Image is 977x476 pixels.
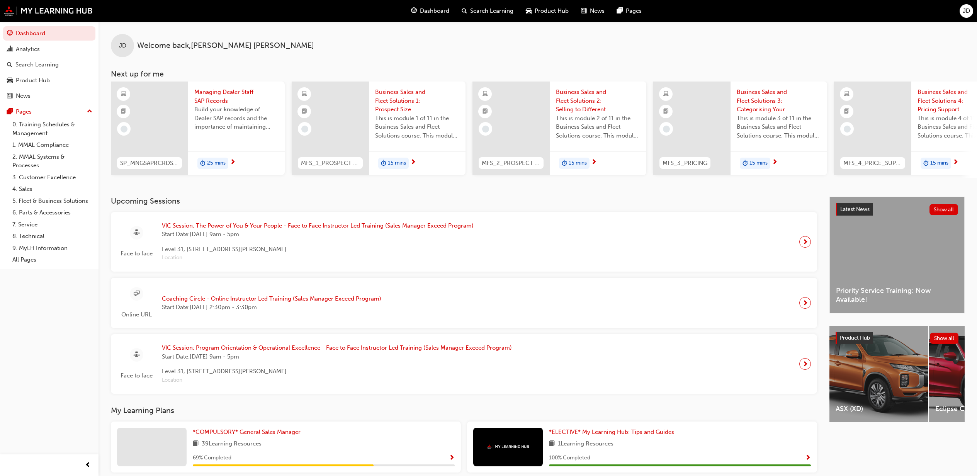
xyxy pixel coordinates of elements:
[16,92,31,100] div: News
[9,195,95,207] a: 5. Fleet & Business Solutions
[134,228,139,238] span: sessionType_FACE_TO_FACE-icon
[301,126,308,133] span: learningRecordVerb_NONE-icon
[802,297,808,308] span: next-icon
[9,219,95,231] a: 7. Service
[9,119,95,139] a: 0. Training Schedules & Management
[134,350,139,360] span: sessionType_FACE_TO_FACE-icon
[836,203,958,216] a: Latest NewsShow all
[302,89,307,99] span: learningResourceType_ELEARNING-icon
[487,444,529,449] img: mmal
[7,30,13,37] span: guage-icon
[15,60,59,69] div: Search Learning
[929,204,958,215] button: Show all
[483,107,488,117] span: booktick-icon
[194,105,279,131] span: Build your knowledge of Dealer SAP records and the importance of maintaining your staff records i...
[556,88,640,114] span: Business Sales and Fleet Solutions 2: Selling to Different Customers
[455,3,520,19] a: search-iconSearch Learning
[99,70,977,78] h3: Next up for me
[626,7,642,15] span: Pages
[9,183,95,195] a: 4. Sales
[930,333,959,344] button: Show all
[9,242,95,254] a: 9. MyLH Information
[292,82,466,175] a: MFS_1_PROSPECT & SMEBusiness Sales and Fleet Solutions 1: Prospect SizeThis is module 1 of 11 in ...
[535,7,569,15] span: Product Hub
[3,105,95,119] button: Pages
[111,197,817,206] h3: Upcoming Sessions
[3,58,95,72] a: Search Learning
[743,158,748,168] span: duration-icon
[410,159,416,166] span: next-icon
[121,126,127,133] span: learningRecordVerb_NONE-icon
[611,3,648,19] a: pages-iconPages
[549,454,590,462] span: 100 % Completed
[591,159,597,166] span: next-icon
[137,41,314,50] span: Welcome back , [PERSON_NAME] [PERSON_NAME]
[411,6,417,16] span: guage-icon
[836,405,922,413] span: ASX (XD)
[802,359,808,369] span: next-icon
[772,159,778,166] span: next-icon
[121,89,126,99] span: learningResourceType_ELEARNING-icon
[963,7,970,15] span: JD
[120,159,179,168] span: SP_MNGSAPRCRDS_M1
[7,61,12,68] span: search-icon
[111,406,817,415] h3: My Learning Plans
[844,107,850,117] span: booktick-icon
[836,286,958,304] span: Priority Service Training: Now Available!
[420,7,449,15] span: Dashboard
[829,326,928,422] a: ASX (XD)
[16,76,50,85] div: Product Hub
[7,46,13,53] span: chart-icon
[16,107,32,116] div: Pages
[472,82,646,175] a: MFS_2_PROSPECT & LARGE FLEETSBusiness Sales and Fleet Solutions 2: Selling to Different Customers...
[829,197,965,313] a: Latest NewsShow allPriority Service Training: Now Available!
[202,439,262,449] span: 39 Learning Resources
[9,207,95,219] a: 6. Parts & Accessories
[483,89,488,99] span: learningResourceType_ELEARNING-icon
[117,284,811,322] a: Online URLCoaching Circle - Online Instructor Led Training (Sales Manager Exceed Program)Start Da...
[301,159,360,168] span: MFS_1_PROSPECT & SME
[119,41,126,50] span: JD
[663,89,669,99] span: learningResourceType_ELEARNING-icon
[9,254,95,266] a: All Pages
[193,439,199,449] span: book-icon
[581,6,587,16] span: news-icon
[162,343,512,352] span: VIC Session: Program Orientation & Operational Excellence - Face to Face Instructor Led Training ...
[193,454,231,462] span: 69 % Completed
[526,6,532,16] span: car-icon
[663,159,707,168] span: MFS_3_PRICING
[449,453,455,463] button: Show Progress
[3,42,95,56] a: Analytics
[3,73,95,88] a: Product Hub
[737,88,821,114] span: Business Sales and Fleet Solutions 3: Categorising Your Customer
[388,159,406,168] span: 15 mins
[85,461,91,470] span: prev-icon
[162,376,512,385] span: Location
[805,455,811,462] span: Show Progress
[549,439,555,449] span: book-icon
[193,428,304,437] a: *COMPULSORY* General Sales Manager
[617,6,623,16] span: pages-icon
[16,45,40,54] div: Analytics
[590,7,605,15] span: News
[836,332,958,344] a: Product HubShow all
[749,159,768,168] span: 15 mins
[162,352,512,361] span: Start Date: [DATE] 9am - 5pm
[558,439,613,449] span: 1 Learning Resources
[923,158,929,168] span: duration-icon
[840,206,870,212] span: Latest News
[653,82,827,175] a: MFS_3_PRICINGBusiness Sales and Fleet Solutions 3: Categorising Your CustomerThis is module 3 of ...
[556,114,640,140] span: This is module 2 of 11 in the Business Sales and Fleet Solutions course. This module covers under...
[117,340,811,388] a: Face to faceVIC Session: Program Orientation & Operational Excellence - Face to Face Instructor L...
[9,151,95,172] a: 2. MMAL Systems & Processes
[3,25,95,105] button: DashboardAnalyticsSearch LearningProduct HubNews
[405,3,455,19] a: guage-iconDashboard
[117,371,156,380] span: Face to face
[162,303,381,312] span: Start Date: [DATE] 2:30pm - 3:30pm
[462,6,467,16] span: search-icon
[111,82,285,175] a: SP_MNGSAPRCRDS_M1Managing Dealer Staff SAP RecordsBuild your knowledge of Dealer SAP records and ...
[3,26,95,41] a: Dashboard
[4,6,93,16] img: mmal
[7,77,13,84] span: car-icon
[562,158,567,168] span: duration-icon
